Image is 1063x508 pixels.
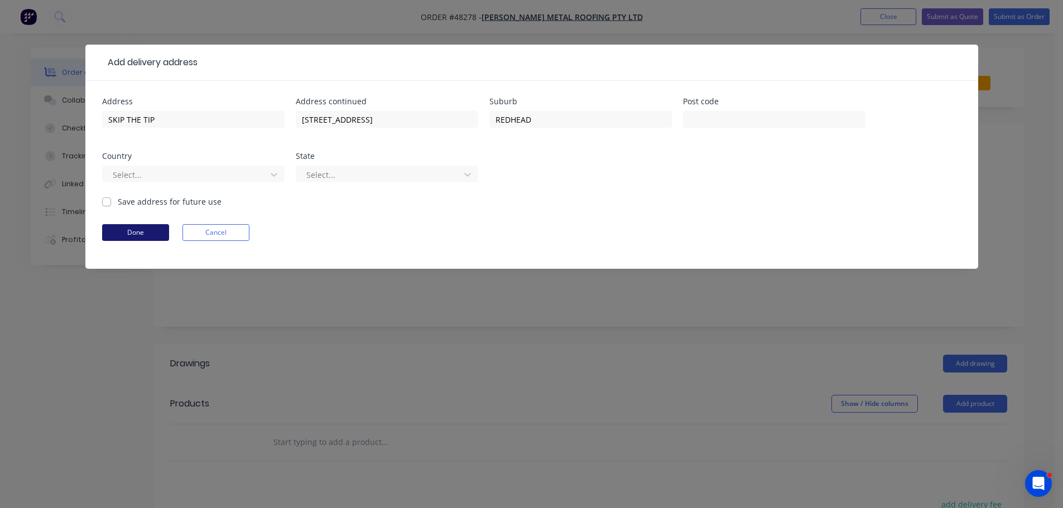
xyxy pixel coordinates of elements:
div: Add delivery address [102,56,198,69]
div: Address continued [296,98,478,105]
button: Done [102,224,169,241]
iframe: Intercom live chat [1025,470,1052,497]
div: Address [102,98,285,105]
div: State [296,152,478,160]
div: Suburb [489,98,672,105]
button: Cancel [182,224,249,241]
div: Post code [683,98,865,105]
div: Country [102,152,285,160]
label: Save address for future use [118,196,222,207]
